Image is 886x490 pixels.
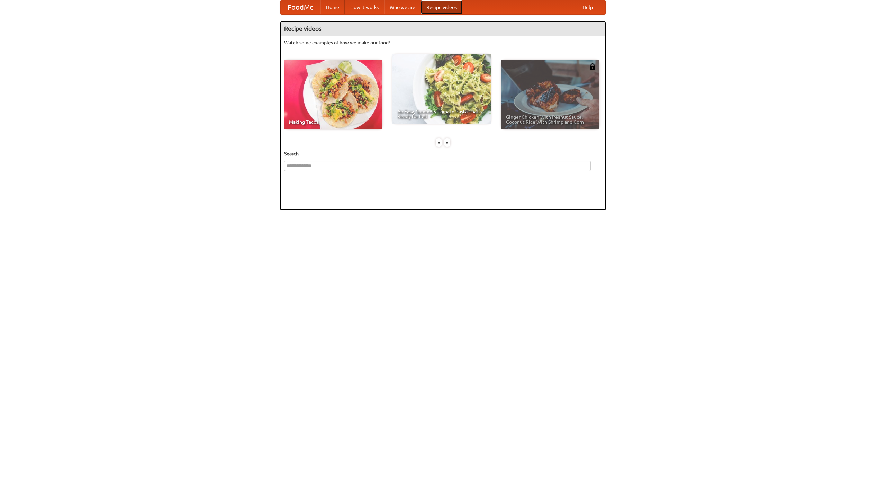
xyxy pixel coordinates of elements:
a: Help [577,0,598,14]
a: Who we are [384,0,421,14]
a: FoodMe [281,0,320,14]
a: How it works [345,0,384,14]
a: Recipe videos [421,0,462,14]
div: » [444,138,450,147]
p: Watch some examples of how we make our food! [284,39,602,46]
h4: Recipe videos [281,22,605,36]
a: Home [320,0,345,14]
a: An Easy, Summery Tomato Pasta That's Ready for Fall [392,54,491,124]
div: « [436,138,442,147]
a: Making Tacos [284,60,382,129]
span: An Easy, Summery Tomato Pasta That's Ready for Fall [397,109,486,119]
h5: Search [284,150,602,157]
span: Making Tacos [289,119,378,124]
img: 483408.png [589,63,596,70]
